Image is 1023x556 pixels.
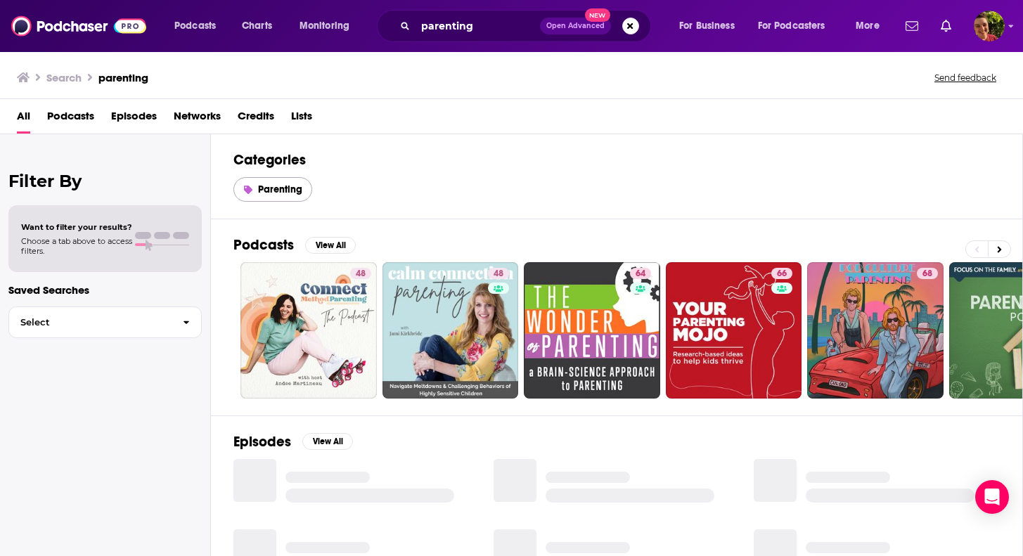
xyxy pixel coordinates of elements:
span: Open Advanced [546,22,605,30]
a: Episodes [111,105,157,134]
a: 64 [524,262,660,399]
button: open menu [846,15,897,37]
span: 66 [777,267,787,281]
a: 48 [240,262,377,399]
button: Send feedback [930,72,1001,84]
span: For Business [679,16,735,36]
span: 48 [494,267,503,281]
a: Charts [233,15,281,37]
h2: Categories [233,151,1000,169]
div: Open Intercom Messenger [975,480,1009,514]
button: Open AdvancedNew [540,18,611,34]
a: Show notifications dropdown [935,14,957,38]
a: All [17,105,30,134]
button: open menu [290,15,368,37]
button: Select [8,306,202,338]
p: Saved Searches [8,283,202,297]
span: Choose a tab above to access filters. [21,236,132,256]
button: Show profile menu [974,11,1005,41]
a: EpisodesView All [233,433,353,451]
a: Credits [238,105,274,134]
img: User Profile [974,11,1005,41]
h2: Filter By [8,171,202,191]
span: Parenting [258,183,302,195]
a: Parenting [233,177,312,202]
a: 48 [350,268,371,279]
a: Podcasts [47,105,94,134]
span: Want to filter your results? [21,222,132,232]
a: Networks [174,105,221,134]
input: Search podcasts, credits, & more... [416,15,540,37]
a: Lists [291,105,312,134]
span: Select [9,318,172,327]
button: View All [305,237,356,254]
h3: Search [46,71,82,84]
a: 68 [917,268,938,279]
h2: Podcasts [233,236,294,254]
h3: parenting [98,71,148,84]
a: 48 [382,262,519,399]
a: 64 [630,268,651,279]
span: New [585,8,610,22]
div: Search podcasts, credits, & more... [390,10,664,42]
a: Show notifications dropdown [900,14,924,38]
a: 68 [807,262,944,399]
span: Monitoring [300,16,349,36]
button: open menu [749,15,846,37]
button: open menu [165,15,234,37]
span: 48 [356,267,366,281]
span: Podcasts [174,16,216,36]
span: For Podcasters [758,16,825,36]
span: 68 [922,267,932,281]
span: Charts [242,16,272,36]
span: More [856,16,880,36]
img: Podchaser - Follow, Share and Rate Podcasts [11,13,146,39]
a: PodcastsView All [233,236,356,254]
a: 66 [666,262,802,399]
span: 64 [636,267,645,281]
a: 66 [771,268,792,279]
span: Logged in as Marz [974,11,1005,41]
button: open menu [669,15,752,37]
button: View All [302,433,353,450]
h2: Episodes [233,433,291,451]
a: 48 [488,268,509,279]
